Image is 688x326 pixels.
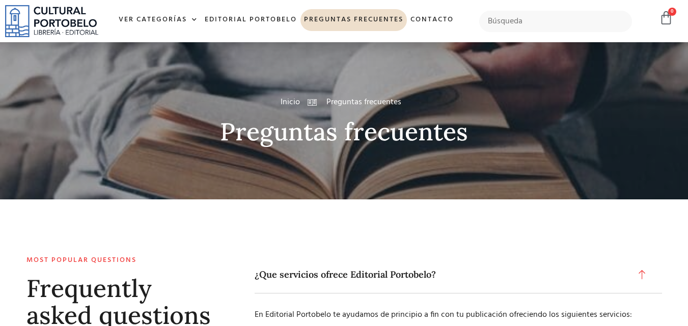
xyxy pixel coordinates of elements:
[255,309,647,321] p: En Editorial Portobelo te ayudamos de principio a fin con tu publicación ofreciendo los siguiente...
[300,9,407,31] a: Preguntas frecuentes
[659,11,673,25] a: 0
[201,9,300,31] a: Editorial Portobelo
[479,11,632,32] input: Búsqueda
[324,96,401,108] span: Preguntas frecuentes
[668,8,676,16] span: 0
[407,9,457,31] a: Contacto
[281,96,300,108] a: Inicio
[23,118,665,145] h2: Preguntas frecuentes
[255,256,662,293] a: ¿Que servicios ofrece Editorial Portobelo?
[255,269,441,280] span: ¿Que servicios ofrece Editorial Portobelo?
[26,256,222,265] h2: Most popular questions
[115,9,201,31] a: Ver Categorías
